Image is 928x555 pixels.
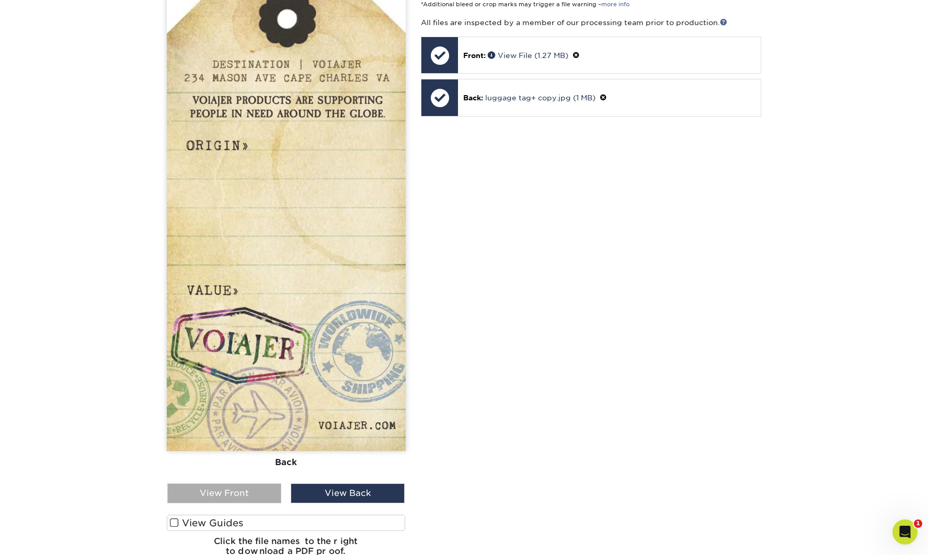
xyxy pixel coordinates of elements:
div: Back [167,451,406,474]
p: All files are inspected by a member of our processing team prior to production. [421,17,761,28]
div: View Front [167,483,281,503]
div: View Back [291,483,405,503]
a: View File (1.27 MB) [488,51,568,60]
span: Front: [463,51,486,60]
span: 1 [914,519,922,528]
small: *Additional bleed or crop marks may trigger a file warning – [421,1,629,8]
a: more info [601,1,629,8]
span: Back: [463,94,483,102]
iframe: Intercom live chat [892,519,918,545]
a: luggage tag+ copy.jpg (1 MB) [485,94,595,102]
label: View Guides [167,515,406,531]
